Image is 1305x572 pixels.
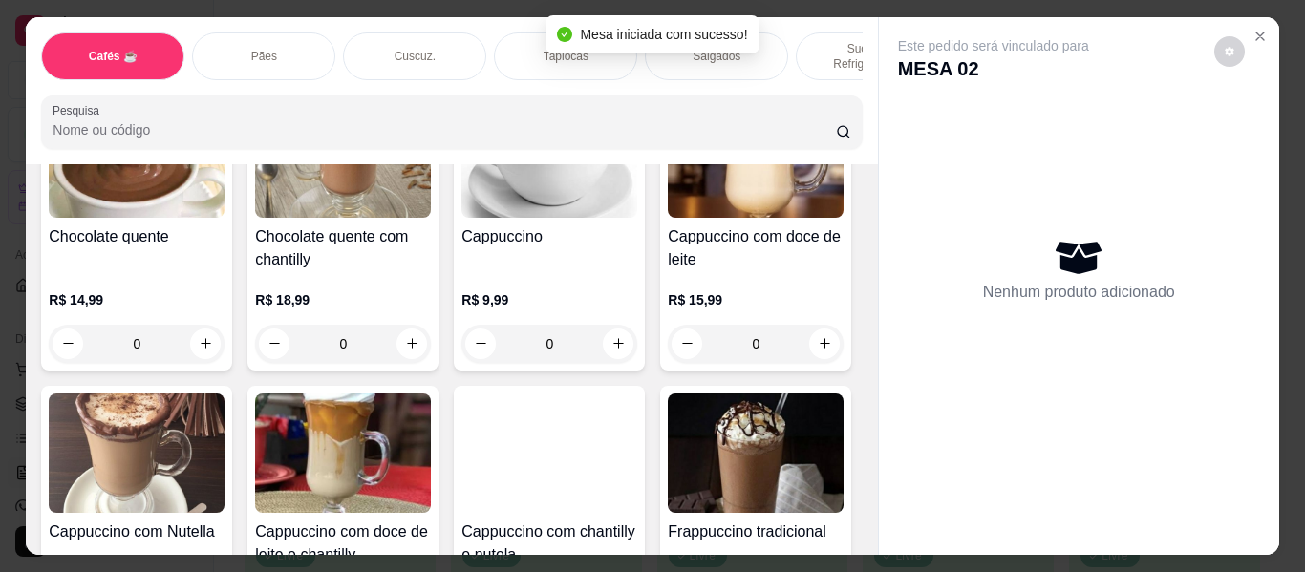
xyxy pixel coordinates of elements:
p: Pães [251,49,277,64]
p: Nenhum produto adicionado [983,281,1175,304]
button: increase-product-quantity [809,328,840,359]
h4: Cappuccino com doce de leite e chantilly [255,520,431,566]
img: product-image [255,393,431,513]
input: Pesquisa [53,120,836,139]
h4: Cappuccino com chantilly e nutela [461,520,637,566]
p: Este pedido será vinculado para [898,36,1089,55]
p: R$ 18,99 [255,290,431,309]
p: Salgados [693,49,740,64]
button: decrease-product-quantity [259,328,289,359]
p: R$ 9,99 [461,290,637,309]
span: Mesa iniciada com sucesso! [580,27,747,42]
button: decrease-product-quantity [672,328,702,359]
p: Tapiocas [544,49,588,64]
p: MESA 02 [898,55,1089,82]
button: decrease-product-quantity [53,328,83,359]
button: decrease-product-quantity [465,328,496,359]
h4: Cappuccino com doce de leite [668,225,844,271]
p: Cafés ☕ [89,49,138,64]
img: product-image [49,393,225,513]
p: Sucos e Refrigerantes [812,41,923,72]
button: Close [1245,21,1275,52]
label: Pesquisa [53,102,106,118]
h4: Cappuccino com Nutella [49,520,225,543]
h4: Chocolate quente [49,225,225,248]
img: product-image [668,393,844,513]
p: R$ 14,99 [49,290,225,309]
button: increase-product-quantity [396,328,427,359]
h4: Cappuccino [461,225,637,248]
button: decrease-product-quantity [1214,36,1245,67]
p: Cuscuz. [395,49,436,64]
h4: Frappuccino tradicional [668,520,844,543]
button: increase-product-quantity [603,328,633,359]
p: R$ 15,99 [668,290,844,309]
h4: Chocolate quente com chantilly [255,225,431,271]
img: product-image [461,393,637,513]
button: increase-product-quantity [190,328,221,359]
span: check-circle [557,27,572,42]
